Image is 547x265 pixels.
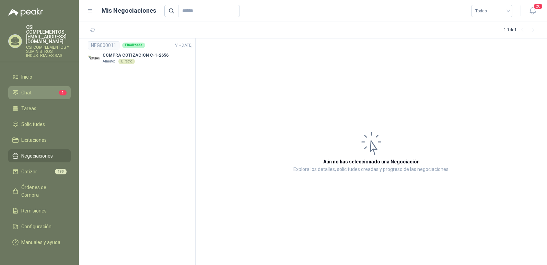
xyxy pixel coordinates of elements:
[103,52,168,59] p: COMPRA COTIZACION C-1-2656
[59,90,67,95] span: 1
[118,59,135,64] div: Directo
[21,105,36,112] span: Tareas
[293,165,450,174] p: Explora los detalles, solicitudes creadas y progreso de las negociaciones.
[21,207,47,215] span: Remisiones
[475,6,508,16] span: Todas
[323,158,420,165] h3: Aún no has seleccionado una Negociación
[526,5,539,17] button: 20
[8,204,71,217] a: Remisiones
[26,45,71,58] p: CSI COMPLEMENTOS Y SUMINISTROS INDUSTRIALES SAS
[175,43,193,48] span: V. - [DATE]
[26,25,71,44] p: CSI COMPLEMENTOS [EMAIL_ADDRESS][DOMAIN_NAME]
[55,169,67,174] span: 190
[21,136,47,144] span: Licitaciones
[21,239,60,246] span: Manuales y ayuda
[102,6,156,15] h1: Mis Negociaciones
[8,236,71,249] a: Manuales y ayuda
[8,70,71,83] a: Inicio
[533,3,543,10] span: 20
[8,220,71,233] a: Configuración
[88,41,119,49] div: NEG000011
[8,149,71,162] a: Negociaciones
[8,165,71,178] a: Cotizar190
[21,223,51,230] span: Configuración
[8,118,71,131] a: Solicitudes
[8,181,71,201] a: Órdenes de Compra
[21,120,45,128] span: Solicitudes
[21,184,64,199] span: Órdenes de Compra
[88,52,100,64] img: Company Logo
[21,152,53,160] span: Negociaciones
[88,41,193,64] a: NEG000011FinalizadaV. -[DATE] Company LogoCOMPRA COTIZACION C-1-2656AlmatecDirecto
[21,168,37,175] span: Cotizar
[122,43,145,48] div: Finalizada
[21,89,32,96] span: Chat
[8,102,71,115] a: Tareas
[8,134,71,147] a: Licitaciones
[8,8,43,16] img: Logo peakr
[8,86,71,99] a: Chat1
[504,25,539,36] div: 1 - 1 de 1
[103,59,116,64] p: Almatec
[21,73,32,81] span: Inicio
